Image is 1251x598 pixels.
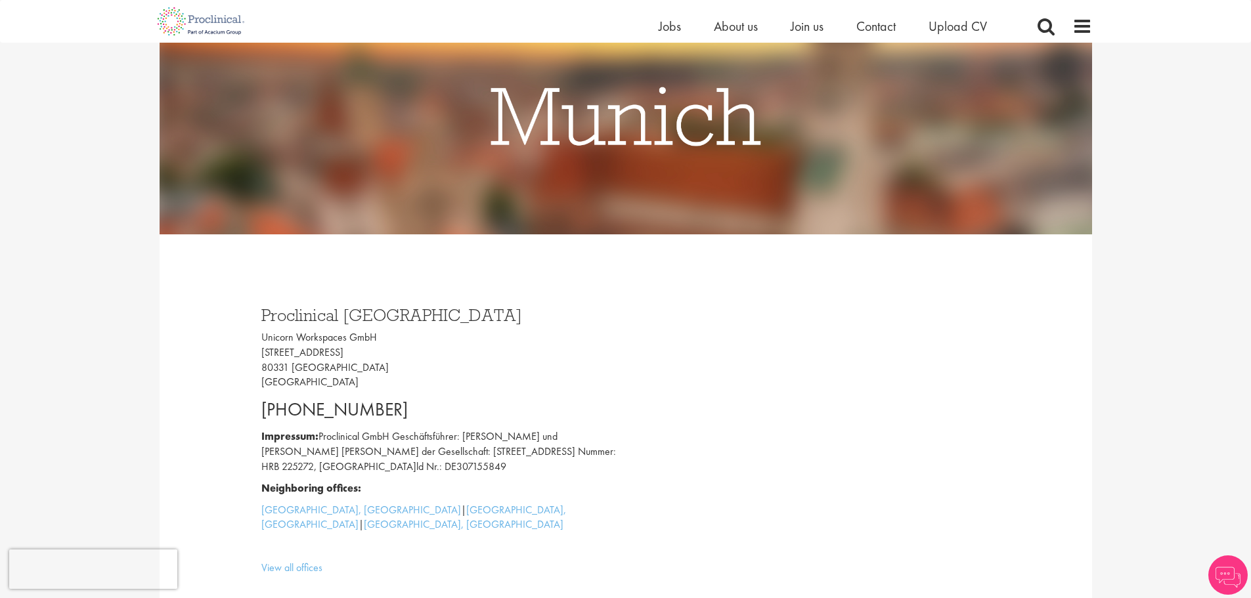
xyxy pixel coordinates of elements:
a: [GEOGRAPHIC_DATA], [GEOGRAPHIC_DATA] [261,503,566,532]
a: Join us [791,18,823,35]
b: Impressum: [261,429,318,443]
a: Upload CV [929,18,987,35]
p: | | [261,503,616,533]
b: Neighboring offices: [261,481,361,495]
img: Chatbot [1208,555,1248,595]
p: Proclinical GmbH Geschäftsführer: [PERSON_NAME] und [PERSON_NAME] [PERSON_NAME] der Gesellschaft:... [261,429,616,475]
iframe: reCAPTCHA [9,549,177,589]
a: Jobs [659,18,681,35]
a: [GEOGRAPHIC_DATA], [GEOGRAPHIC_DATA] [364,517,563,531]
p: [PHONE_NUMBER] [261,396,616,423]
a: View all offices [261,561,322,574]
a: About us [714,18,758,35]
h3: Proclinical [GEOGRAPHIC_DATA] [261,307,616,324]
a: Contact [856,18,896,35]
p: Unicorn Workspaces GmbH [STREET_ADDRESS] [261,330,616,390]
be: 80331 [GEOGRAPHIC_DATA] [GEOGRAPHIC_DATA] [261,360,389,389]
a: [GEOGRAPHIC_DATA], [GEOGRAPHIC_DATA] [261,503,461,517]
